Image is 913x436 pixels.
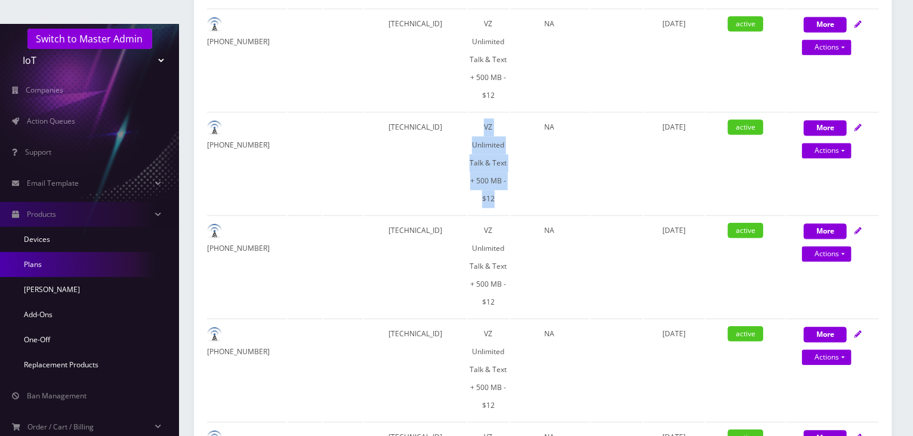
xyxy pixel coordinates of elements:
[662,328,686,339] span: [DATE]
[662,19,686,29] span: [DATE]
[510,318,590,420] td: NA
[207,318,286,420] td: [PHONE_NUMBER]
[728,326,763,341] span: active
[207,8,286,110] td: [PHONE_NUMBER]
[468,8,508,110] td: VZ Unlimited Talk & Text + 500 MB - $12
[364,112,467,214] td: [TECHNICAL_ID]
[207,120,222,135] img: default.png
[364,8,467,110] td: [TECHNICAL_ID]
[27,178,79,188] span: Email Template
[25,147,51,157] span: Support
[728,16,763,31] span: active
[802,39,852,55] a: Actions
[662,225,686,235] span: [DATE]
[510,112,590,214] td: NA
[207,112,286,214] td: [PHONE_NUMBER]
[802,143,852,158] a: Actions
[207,223,222,238] img: default.png
[662,122,686,132] span: [DATE]
[26,85,64,95] span: Companies
[364,215,467,317] td: [TECHNICAL_ID]
[804,17,847,32] button: More
[364,318,467,420] td: [TECHNICAL_ID]
[804,120,847,136] button: More
[27,209,56,219] span: Products
[27,29,152,49] a: Switch to Master Admin
[802,246,852,262] a: Actions
[207,215,286,317] td: [PHONE_NUMBER]
[728,223,763,238] span: active
[468,318,508,420] td: VZ Unlimited Talk & Text + 500 MB - $12
[728,119,763,134] span: active
[804,327,847,342] button: More
[27,391,87,401] span: Ban Management
[468,112,508,214] td: VZ Unlimited Talk & Text + 500 MB - $12
[510,215,590,317] td: NA
[27,116,75,126] span: Action Queues
[804,223,847,239] button: More
[468,215,508,317] td: VZ Unlimited Talk & Text + 500 MB - $12
[28,422,94,432] span: Order / Cart / Billing
[510,8,590,110] td: NA
[207,17,222,32] img: default.png
[802,349,852,365] a: Actions
[207,327,222,342] img: default.png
